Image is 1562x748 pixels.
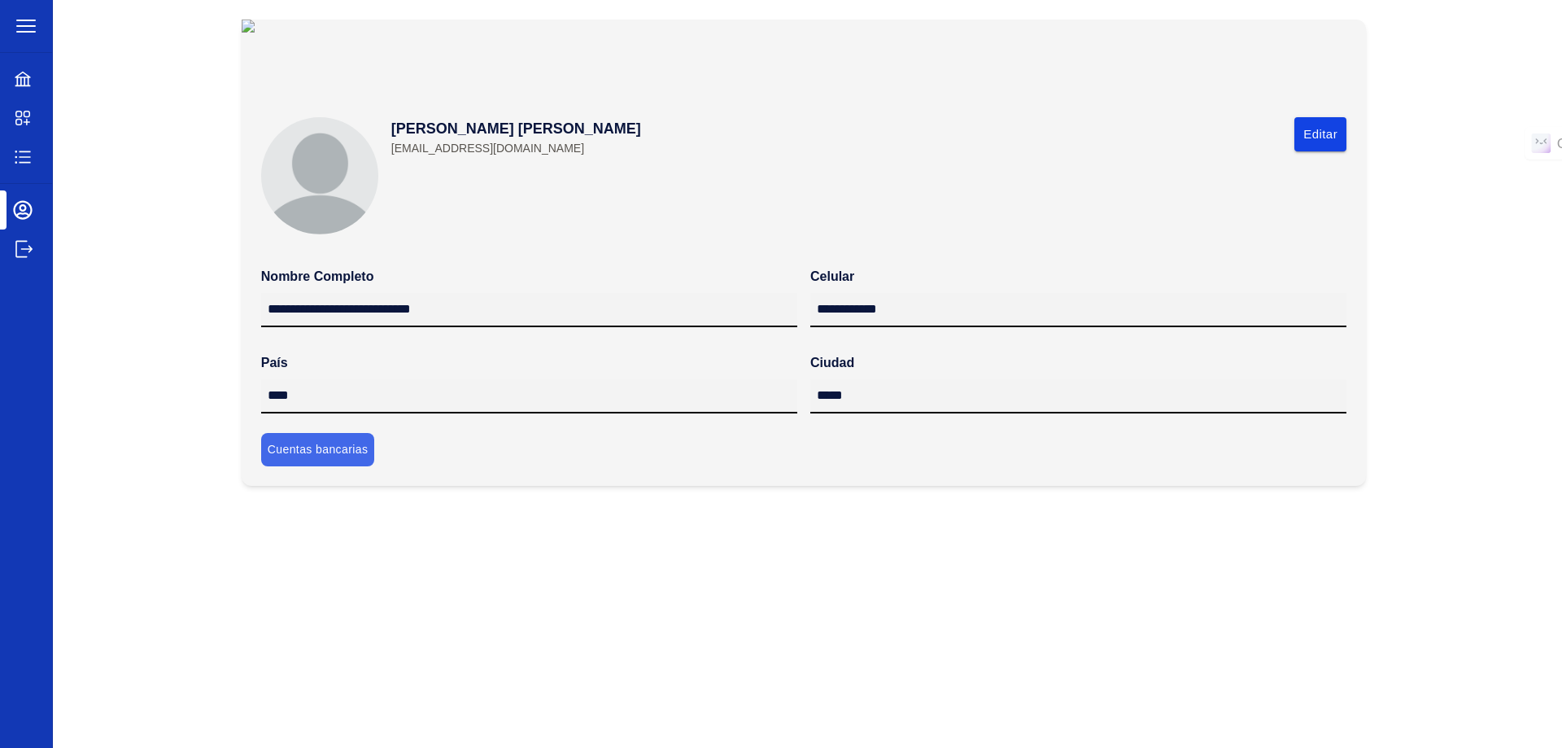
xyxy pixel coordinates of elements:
[1294,117,1346,151] button: Editar
[810,267,854,287] label: Celular
[268,440,369,460] span: Cuentas bancarias
[391,140,641,156] span: [EMAIL_ADDRESS][DOMAIN_NAME]
[242,20,1366,33] img: ProfileTopBg.png
[391,117,641,140] p: [PERSON_NAME] [PERSON_NAME]
[810,353,854,373] label: Ciudad
[261,433,375,466] button: Cuentas bancarias
[261,117,378,234] img: profile pick
[261,353,288,373] label: País
[1303,124,1337,145] span: Editar
[261,267,374,287] label: Nombre completo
